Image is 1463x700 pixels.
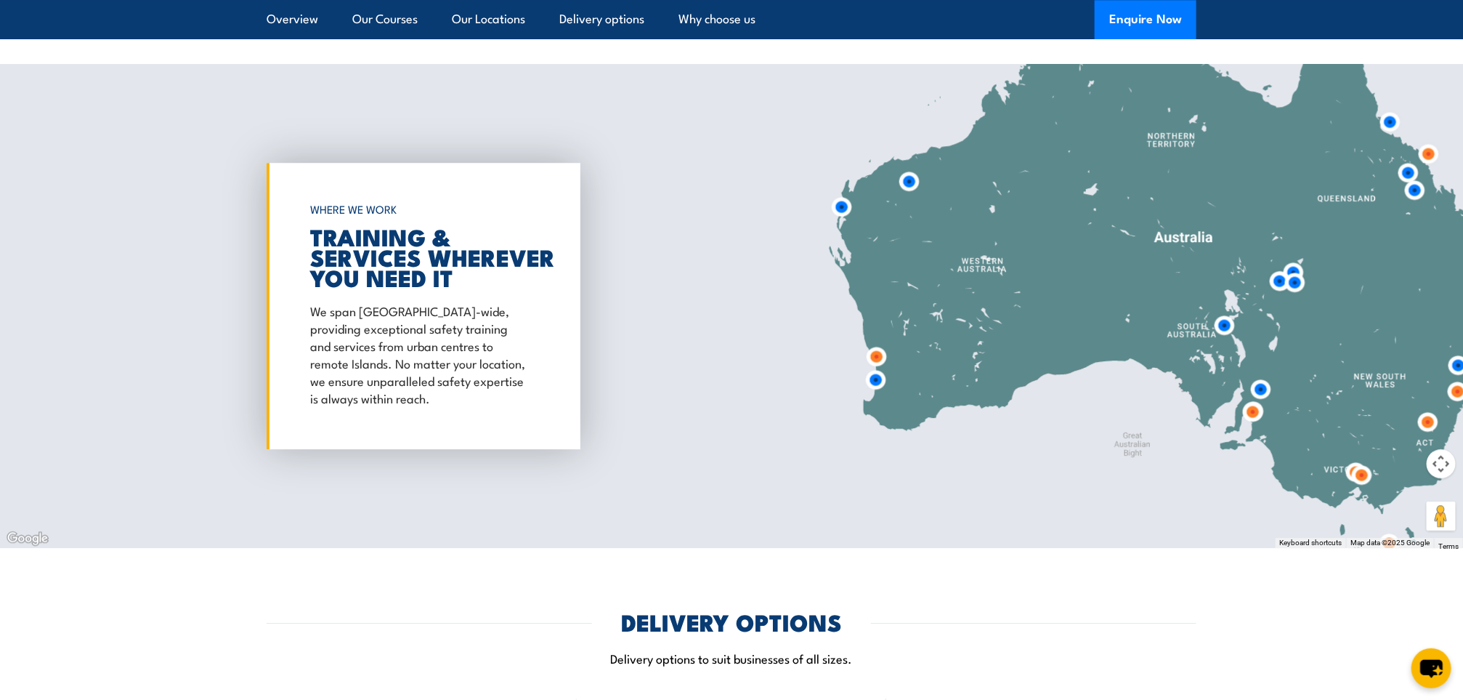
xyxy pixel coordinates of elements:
button: chat-button [1411,648,1451,688]
h6: WHERE WE WORK [310,196,530,222]
h2: TRAINING & SERVICES WHEREVER YOU NEED IT [310,226,530,287]
h2: DELIVERY OPTIONS [621,611,842,632]
button: Map camera controls [1427,449,1456,478]
span: Map data ©2025 Google [1350,539,1430,547]
button: Keyboard shortcuts [1279,538,1342,548]
a: Open this area in Google Maps (opens a new window) [4,529,52,548]
img: Google [4,529,52,548]
p: We span [GEOGRAPHIC_DATA]-wide, providing exceptional safety training and services from urban cen... [310,302,530,406]
button: Drag Pegman onto the map to open Street View [1427,502,1456,531]
a: Terms (opens in new tab) [1438,542,1459,550]
p: Delivery options to suit businesses of all sizes. [267,650,1196,667]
